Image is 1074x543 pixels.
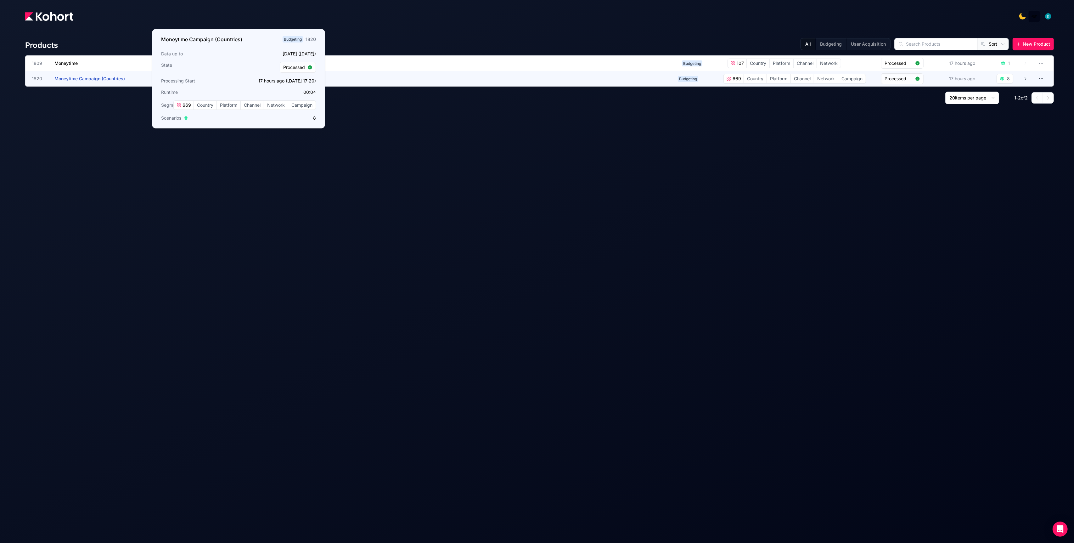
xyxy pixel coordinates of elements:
[32,56,1028,71] a: 1809MoneytimeBudgeting107CountryPlatformChannelNetworkProcessed17 hours ago1
[949,95,955,100] span: 20
[1018,95,1021,100] span: 2
[794,59,817,68] span: Channel
[1031,13,1037,20] img: logo_MoneyTimeLogo_1_20250619094856634230.png
[288,101,316,110] span: Campaign
[1016,95,1018,100] span: -
[767,74,790,83] span: Platform
[895,38,977,50] input: Search Products
[801,38,815,50] button: All
[770,59,793,68] span: Platform
[945,92,999,104] button: 20items per page
[25,40,58,50] h4: Products
[240,78,316,84] p: 17 hours ago ([DATE] 17:20)
[54,76,125,81] span: Moneytime Campaign (Countries)
[217,101,240,110] span: Platform
[1025,95,1028,100] span: 2
[161,51,237,57] h3: Data up to
[1013,38,1054,50] button: New Product
[1053,522,1068,537] div: Open Intercom Messenger
[678,76,698,82] span: Budgeting
[682,60,702,66] span: Budgeting
[814,74,838,83] span: Network
[240,115,316,121] p: 8
[32,76,47,82] span: 1820
[306,36,316,42] div: 1820
[303,89,316,95] app-duration-counter: 00:04
[32,60,47,66] span: 1809
[1007,76,1010,82] div: 8
[838,74,866,83] span: Campaign
[815,38,846,50] button: Budgeting
[989,41,997,47] span: Sort
[161,115,181,121] span: Scenarios
[240,51,316,57] p: [DATE] ([DATE])
[1008,60,1010,66] div: 1
[161,89,237,95] h3: Runtime
[1023,41,1050,47] span: New Product
[744,74,767,83] span: Country
[283,36,303,42] span: Budgeting
[1021,95,1025,100] span: of
[161,36,242,43] h3: Moneytime Campaign (Countries)
[161,78,237,84] h3: Processing Start
[817,59,841,68] span: Network
[791,74,814,83] span: Channel
[735,60,744,66] span: 107
[885,76,913,82] span: Processed
[25,12,73,21] img: Kohort logo
[161,102,182,108] span: Segments
[955,95,986,100] span: items per page
[885,60,913,66] span: Processed
[161,62,237,73] h3: State
[1014,95,1016,100] span: 1
[181,102,191,108] span: 669
[283,64,305,71] span: Processed
[846,38,890,50] button: User Acquisition
[194,101,216,110] span: Country
[264,101,288,110] span: Network
[948,59,976,68] div: 17 hours ago
[32,71,1028,86] a: 1820Moneytime Campaign (Countries)Budgeting669CountryPlatformChannelNetworkCampaignProcessed17 ho...
[747,59,769,68] span: Country
[948,74,976,83] div: 17 hours ago
[241,101,264,110] span: Channel
[731,76,741,82] span: 669
[54,60,78,66] span: Moneytime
